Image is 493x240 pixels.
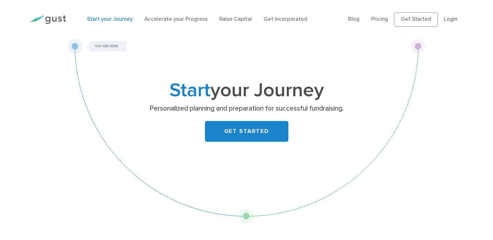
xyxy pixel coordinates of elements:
[219,16,252,22] a: Raise Capital
[144,16,208,22] a: Accelerate your Progress
[371,16,388,22] a: Pricing
[87,16,133,22] a: Start your Journey
[118,82,375,100] h1: your Journey
[264,16,307,22] a: Get Incorporated
[348,16,359,22] a: Blog
[169,79,210,102] span: Start
[30,15,66,24] img: Gust Logo
[120,104,373,113] p: Personalized planning and preparation for successful fundraising.
[205,121,288,142] a: GET STARTED
[394,12,438,27] a: Get Started
[444,16,457,22] a: Login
